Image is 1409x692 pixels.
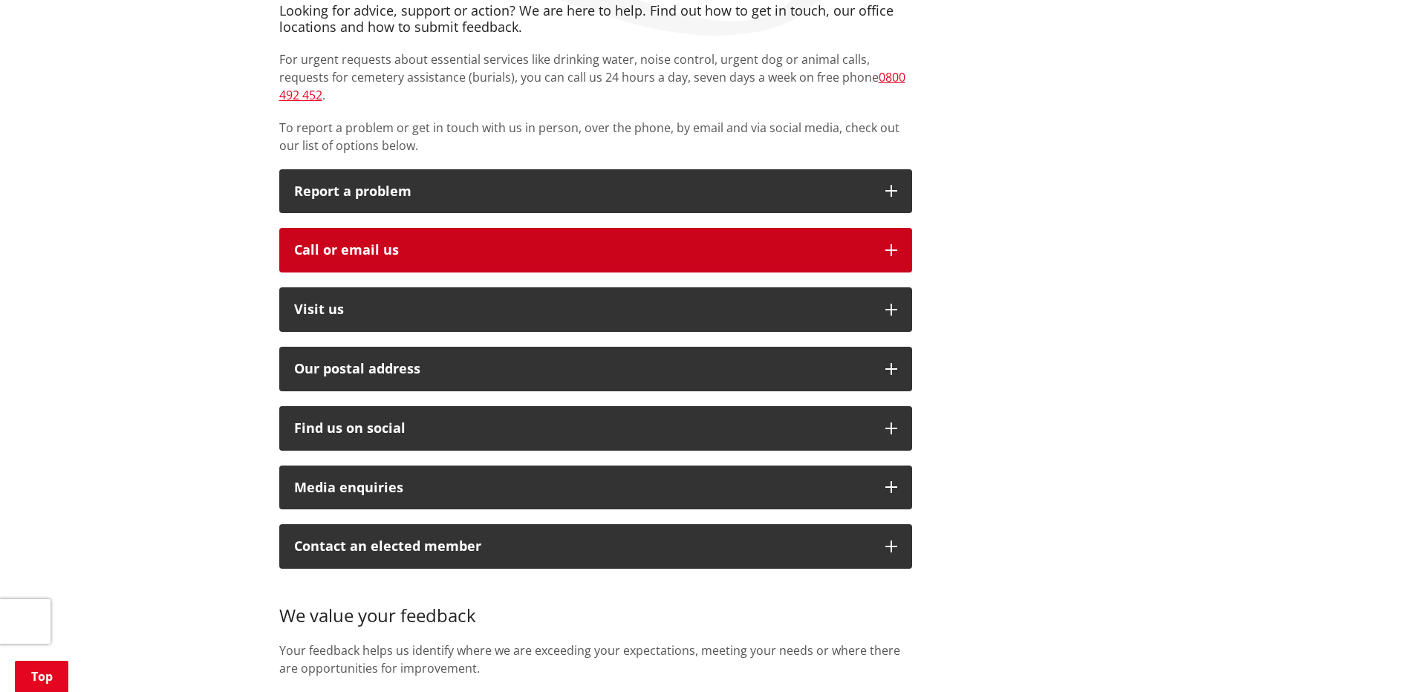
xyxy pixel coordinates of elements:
h2: Our postal address [294,362,871,376]
h3: We value your feedback [279,584,912,627]
div: Find us on social [294,421,871,436]
a: Top [15,661,68,692]
iframe: Messenger Launcher [1341,630,1394,683]
button: Find us on social [279,406,912,451]
button: Report a problem [279,169,912,214]
button: Call or email us [279,228,912,272]
p: Report a problem [294,184,871,199]
a: 0800 492 452 [279,69,905,103]
div: Media enquiries [294,480,871,495]
button: Visit us [279,287,912,332]
p: To report a problem or get in touch with us in person, over the phone, by email and via social me... [279,119,912,154]
p: Contact an elected member [294,539,871,554]
button: Media enquiries [279,466,912,510]
h4: Looking for advice, support or action? We are here to help. Find out how to get in touch, our off... [279,3,912,35]
button: Contact an elected member [279,524,912,569]
p: Visit us [294,302,871,317]
p: Your feedback helps us identify where we are exceeding your expectations, meeting your needs or w... [279,642,912,677]
p: For urgent requests about essential services like drinking water, noise control, urgent dog or an... [279,50,912,104]
div: Call or email us [294,243,871,258]
button: Our postal address [279,347,912,391]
